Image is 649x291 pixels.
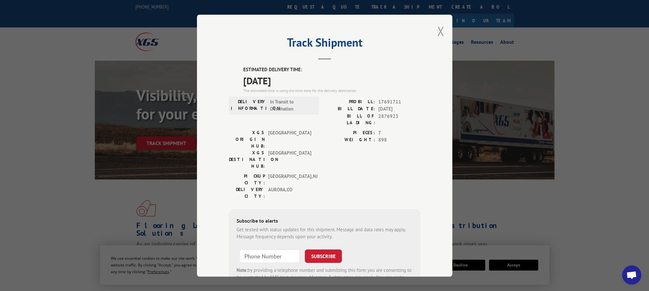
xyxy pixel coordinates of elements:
span: [DATE] [243,73,420,88]
label: PIECES: [325,129,375,136]
input: Phone Number [239,249,300,263]
strong: Note: [237,267,248,273]
label: XGS ORIGIN HUB: [229,129,265,149]
span: AURORA , CO [268,186,311,199]
div: Open chat [622,265,641,285]
div: by providing a telephone number and submitting this form you are consenting to be contacted by SM... [237,266,413,288]
span: 898 [378,136,420,144]
span: 17691711 [378,98,420,105]
div: Get texted with status updates for this shipment. Message and data rates may apply. Message frequ... [237,226,413,240]
label: DELIVERY CITY: [229,186,265,199]
label: XGS DESTINATION HUB: [229,149,265,169]
div: Subscribe to alerts [237,217,413,226]
span: [GEOGRAPHIC_DATA] , NJ [268,172,311,186]
span: In Transit to Destination [270,98,313,112]
span: [GEOGRAPHIC_DATA] [268,129,311,149]
span: 2876923 [378,112,420,126]
span: [DATE] [378,105,420,113]
label: PICKUP CITY: [229,172,265,186]
label: PROBILL: [325,98,375,105]
div: The estimated time is using the time zone for the delivery destination. [243,88,420,93]
label: DELIVERY INFORMATION: [231,98,267,112]
span: 7 [378,129,420,136]
button: Close modal [437,23,444,40]
label: BILL OF LADING: [325,112,375,126]
label: BILL DATE: [325,105,375,113]
label: WEIGHT: [325,136,375,144]
span: [GEOGRAPHIC_DATA] [268,149,311,169]
h2: Track Shipment [229,38,420,50]
label: ESTIMATED DELIVERY TIME: [243,66,420,73]
button: SUBSCRIBE [305,249,342,263]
